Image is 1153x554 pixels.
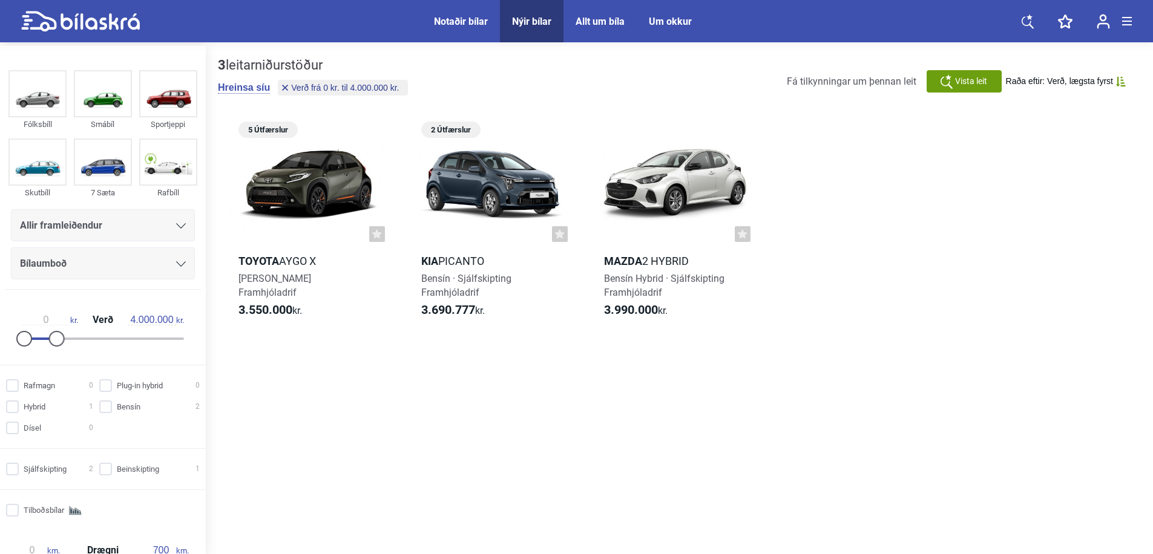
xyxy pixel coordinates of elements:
[604,302,658,317] b: 3.990.000
[8,117,67,131] div: Fólksbíll
[228,117,391,328] a: 5 ÚtfærslurToyotaAygo X[PERSON_NAME]Framhjóladrif3.550.000kr.
[427,122,475,138] span: 2 Útfærslur
[291,83,399,92] span: Verð frá 0 kr. til 4.000.000 kr.
[421,255,438,267] b: Kia
[117,379,163,392] span: Plug-in hybrid
[238,255,279,267] b: Toyota
[421,273,511,298] span: Bensín · Sjálfskipting Framhjóladrif
[512,16,551,27] a: Nýir bílar
[195,400,200,413] span: 2
[604,255,642,267] b: Mazda
[593,117,757,328] a: Mazda2 HybridBensín Hybrid · SjálfskiptingFramhjóladrif3.990.000kr.
[89,463,93,475] span: 2
[24,463,67,475] span: Sjálfskipting
[238,302,292,317] b: 3.550.000
[74,117,132,131] div: Smábíl
[89,400,93,413] span: 1
[218,57,226,73] b: 3
[195,379,200,392] span: 0
[8,186,67,200] div: Skutbíll
[1006,76,1126,86] button: Raða eftir: Verð, lægsta fyrst
[955,75,987,88] span: Vista leit
[434,16,488,27] a: Notaðir bílar
[24,504,64,517] span: Tilboðsbílar
[238,303,302,318] span: kr.
[20,217,102,234] span: Allir framleiðendur
[139,117,197,131] div: Sportjeppi
[238,273,311,298] span: [PERSON_NAME] Framhjóladrif
[20,255,67,272] span: Bílaumboð
[89,422,93,434] span: 0
[649,16,692,27] a: Um okkur
[90,315,116,325] span: Verð
[1097,14,1110,29] img: user-login.svg
[228,254,391,268] h2: Aygo X
[218,82,270,94] button: Hreinsa síu
[245,122,292,138] span: 5 Útfærslur
[787,76,916,87] span: Fá tilkynningar um þennan leit
[195,463,200,475] span: 1
[117,463,159,475] span: Beinskipting
[278,80,407,96] button: Verð frá 0 kr. til 4.000.000 kr.
[139,186,197,200] div: Rafbíll
[22,314,78,325] span: kr.
[24,400,45,413] span: Hybrid
[421,302,475,317] b: 3.690.777
[604,303,668,318] span: kr.
[1006,76,1113,86] span: Raða eftir: Verð, lægsta fyrst
[410,117,574,328] a: 2 ÚtfærslurKiaPicantoBensín · SjálfskiptingFramhjóladrif3.690.777kr.
[576,16,625,27] a: Allt um bíla
[24,422,41,434] span: Dísel
[74,186,132,200] div: 7 Sæta
[89,379,93,392] span: 0
[218,57,411,73] div: leitarniðurstöður
[604,273,724,298] span: Bensín Hybrid · Sjálfskipting Framhjóladrif
[410,254,574,268] h2: Picanto
[128,314,184,325] span: kr.
[117,400,140,413] span: Bensín
[593,254,757,268] h2: 2 Hybrid
[24,379,55,392] span: Rafmagn
[421,303,485,318] span: kr.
